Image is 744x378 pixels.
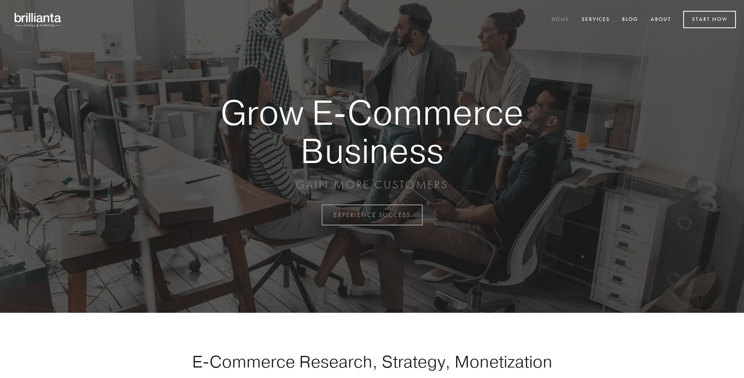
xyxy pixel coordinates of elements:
a: Services [577,13,615,27]
a: Start Now [683,11,736,28]
a: Home [546,13,575,27]
strong: Grow E-Commerce Business [192,93,552,169]
img: brillianta - research, strategy, marketing [8,8,68,31]
p: GAIN MORE CUSTOMERS [192,178,552,192]
a: EXPERIENCE SUCCESS [322,204,423,225]
a: Blog [617,13,643,27]
h1: E-Commerce Research, Strategy, Monetization [167,351,577,372]
a: About [645,13,676,27]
